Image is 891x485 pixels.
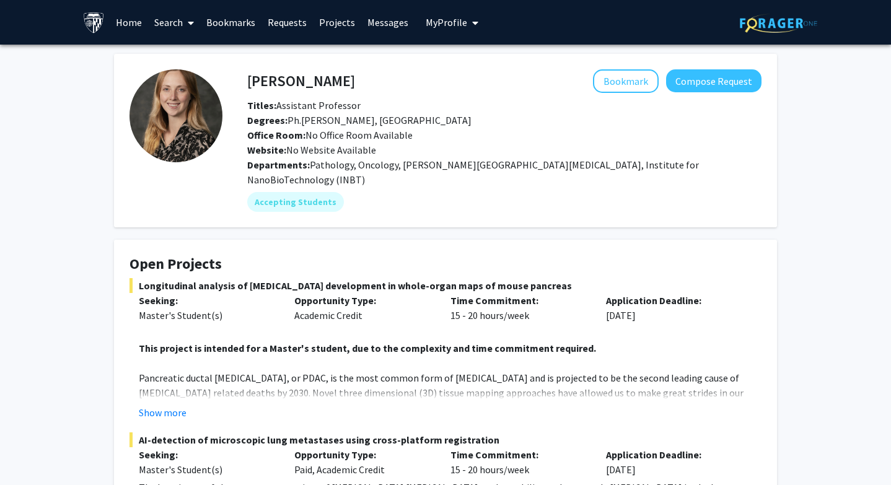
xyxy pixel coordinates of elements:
div: Master's Student(s) [139,308,276,323]
b: Website: [247,144,286,156]
span: No Office Room Available [247,129,413,141]
span: AI-detection of microscopic lung metastases using cross-platform registration [129,432,762,447]
h4: Open Projects [129,255,762,273]
span: No Website Available [247,144,376,156]
span: My Profile [426,16,467,28]
h4: [PERSON_NAME] [247,69,355,92]
button: Add Ashley Kiemen to Bookmarks [593,69,659,93]
div: [DATE] [597,447,752,477]
p: Time Commitment: [450,293,587,308]
strong: This project is intended for a Master's student, due to the complexity and time commitment required. [139,342,596,354]
b: Office Room: [247,129,305,141]
p: Seeking: [139,447,276,462]
p: Opportunity Type: [294,447,431,462]
a: Requests [261,1,313,44]
div: Master's Student(s) [139,462,276,477]
div: Paid, Academic Credit [285,447,441,477]
span: Longitudinal analysis of [MEDICAL_DATA] development in whole-organ maps of mouse pancreas [129,278,762,293]
p: Application Deadline: [606,293,743,308]
p: Pancreatic ductal [MEDICAL_DATA], or PDAC, is the most common form of [MEDICAL_DATA] and is proje... [139,370,762,445]
p: Opportunity Type: [294,293,431,308]
div: 15 - 20 hours/week [441,447,597,477]
b: Departments: [247,159,310,171]
p: Seeking: [139,293,276,308]
a: Search [148,1,200,44]
div: Academic Credit [285,293,441,323]
b: Degrees: [247,114,287,126]
b: Titles: [247,99,276,111]
span: Pathology, Oncology, [PERSON_NAME][GEOGRAPHIC_DATA][MEDICAL_DATA], Institute for NanoBioTechnolog... [247,159,699,186]
a: Projects [313,1,361,44]
span: Assistant Professor [247,99,361,111]
a: Bookmarks [200,1,261,44]
a: Home [110,1,148,44]
img: Johns Hopkins University Logo [83,12,105,33]
div: 15 - 20 hours/week [441,293,597,323]
iframe: Chat [9,429,53,476]
button: Show more [139,405,187,420]
p: Application Deadline: [606,447,743,462]
img: Profile Picture [129,69,222,162]
div: [DATE] [597,293,752,323]
img: ForagerOne Logo [740,14,817,33]
button: Compose Request to Ashley Kiemen [666,69,762,92]
a: Messages [361,1,415,44]
p: Time Commitment: [450,447,587,462]
mat-chip: Accepting Students [247,192,344,212]
span: Ph.[PERSON_NAME], [GEOGRAPHIC_DATA] [247,114,472,126]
